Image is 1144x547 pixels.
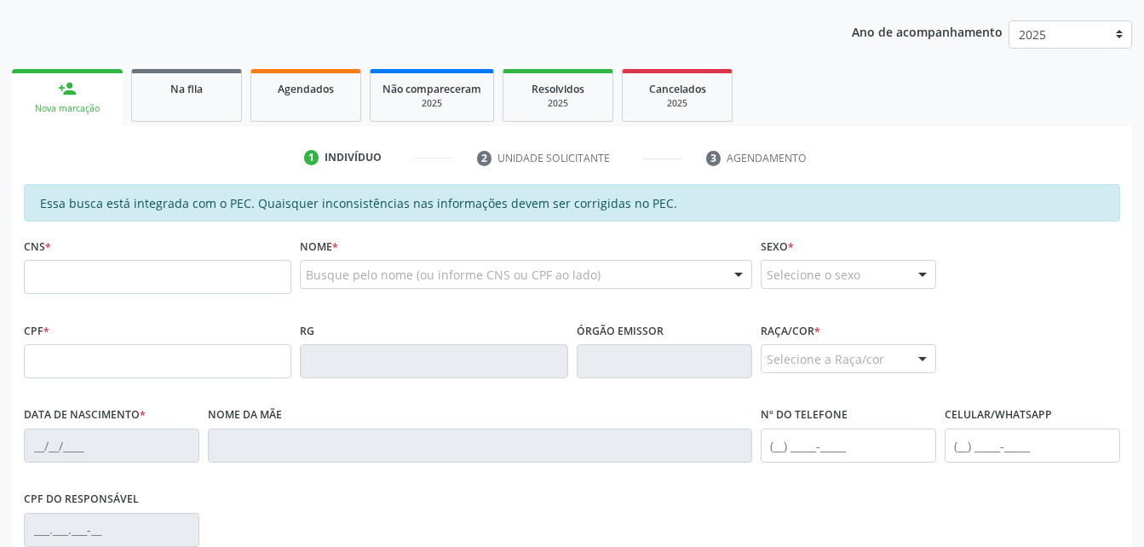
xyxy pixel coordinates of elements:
span: Resolvidos [532,82,584,96]
div: Indivíduo [325,150,382,165]
label: Celular/WhatsApp [945,402,1052,429]
span: Na fila [170,82,203,96]
div: 2025 [382,97,481,110]
span: Selecione o sexo [767,266,860,284]
label: Nº do Telefone [761,402,848,429]
label: Sexo [761,233,794,260]
input: (__) _____-_____ [761,429,936,463]
label: Nome [300,233,338,260]
span: Agendados [278,82,334,96]
input: ___.___.___-__ [24,513,199,547]
input: (__) _____-_____ [945,429,1120,463]
label: CPF do responsável [24,487,139,513]
div: 2025 [635,97,720,110]
div: Essa busca está integrada com o PEC. Quaisquer inconsistências nas informações devem ser corrigid... [24,184,1120,222]
input: __/__/____ [24,429,199,463]
div: person_add [58,79,77,98]
span: Busque pelo nome (ou informe CNS ou CPF ao lado) [306,266,601,284]
label: Raça/cor [761,318,820,344]
label: CPF [24,318,49,344]
div: 2025 [515,97,601,110]
label: Órgão emissor [577,318,664,344]
div: Nova marcação [24,102,111,115]
label: RG [300,318,314,344]
label: CNS [24,233,51,260]
span: Selecione a Raça/cor [767,350,884,368]
p: Ano de acompanhamento [852,20,1003,42]
label: Nome da mãe [208,402,282,429]
div: 1 [304,150,319,165]
span: Não compareceram [382,82,481,96]
span: Cancelados [649,82,706,96]
label: Data de nascimento [24,402,146,429]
